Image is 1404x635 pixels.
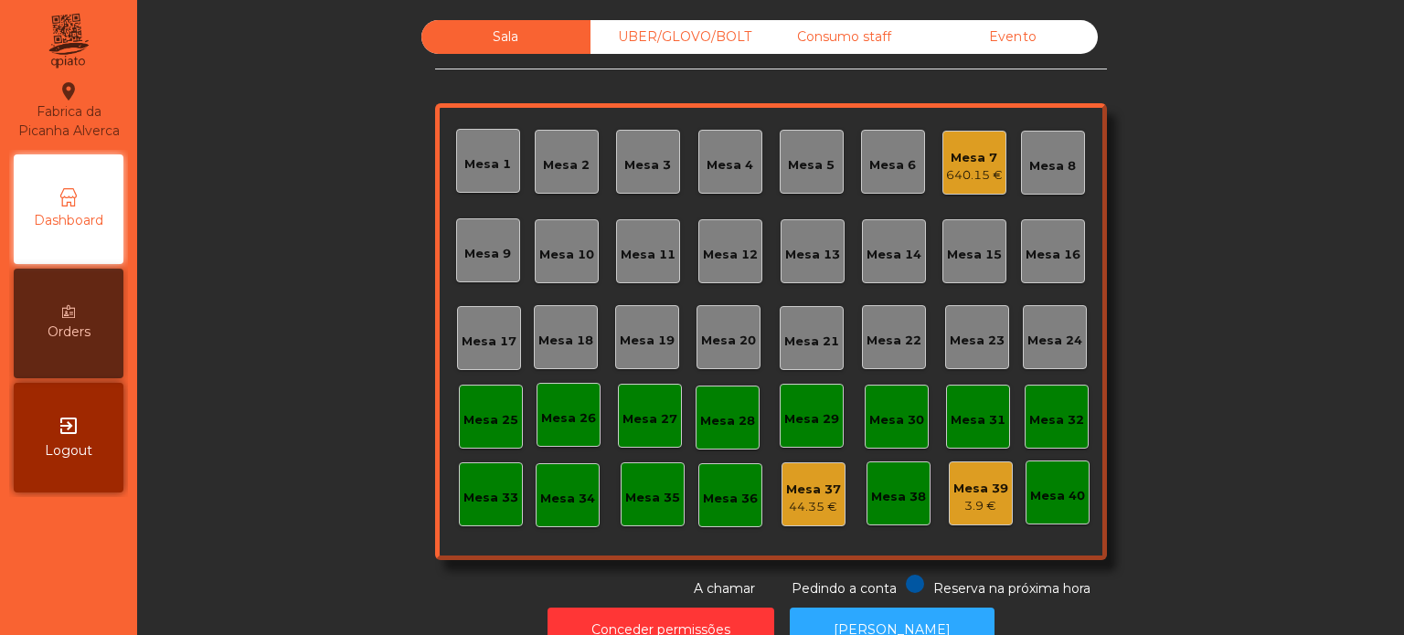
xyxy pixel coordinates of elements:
div: Mesa 8 [1029,157,1076,175]
div: Mesa 6 [869,156,916,175]
div: Mesa 16 [1026,246,1080,264]
div: Mesa 4 [707,156,753,175]
div: Mesa 36 [703,490,758,508]
div: Mesa 5 [788,156,835,175]
div: Mesa 35 [625,489,680,507]
div: Mesa 19 [620,332,675,350]
div: Mesa 25 [463,411,518,429]
div: Mesa 20 [701,332,756,350]
div: Mesa 40 [1030,487,1085,505]
span: Logout [45,441,92,460]
img: qpiato [46,9,90,73]
div: Mesa 23 [950,332,1005,350]
div: Mesa 12 [703,246,758,264]
div: Mesa 39 [953,480,1008,498]
div: Mesa 37 [786,481,841,499]
div: Mesa 24 [1027,332,1082,350]
div: Mesa 9 [464,245,511,263]
span: A chamar [694,580,755,597]
div: Mesa 17 [462,333,516,351]
div: Mesa 31 [951,411,1005,429]
span: Orders [48,323,90,342]
div: Mesa 2 [543,156,590,175]
div: 44.35 € [786,498,841,516]
div: Mesa 11 [621,246,675,264]
div: Evento [929,20,1098,54]
div: Mesa 7 [946,149,1003,167]
div: Mesa 32 [1029,411,1084,429]
div: Fabrica da Picanha Alverca [15,80,122,141]
div: Mesa 29 [784,410,839,429]
div: 3.9 € [953,497,1008,515]
div: Mesa 34 [540,490,595,508]
div: 640.15 € [946,166,1003,185]
i: exit_to_app [58,415,80,437]
div: Mesa 26 [541,409,596,428]
div: Mesa 15 [947,246,1002,264]
div: Mesa 14 [867,246,921,264]
div: Mesa 1 [464,155,511,174]
span: Pedindo a conta [792,580,897,597]
div: Mesa 28 [700,412,755,430]
span: Reserva na próxima hora [933,580,1090,597]
div: Mesa 10 [539,246,594,264]
div: Mesa 30 [869,411,924,429]
div: Mesa 33 [463,489,518,507]
div: Mesa 27 [622,410,677,429]
div: Mesa 38 [871,488,926,506]
div: Mesa 21 [784,333,839,351]
div: Mesa 18 [538,332,593,350]
div: Sala [421,20,590,54]
div: Consumo staff [760,20,929,54]
i: location_on [58,80,80,102]
div: Mesa 13 [785,246,840,264]
div: Mesa 22 [867,332,921,350]
span: Dashboard [34,211,103,230]
div: UBER/GLOVO/BOLT [590,20,760,54]
div: Mesa 3 [624,156,671,175]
